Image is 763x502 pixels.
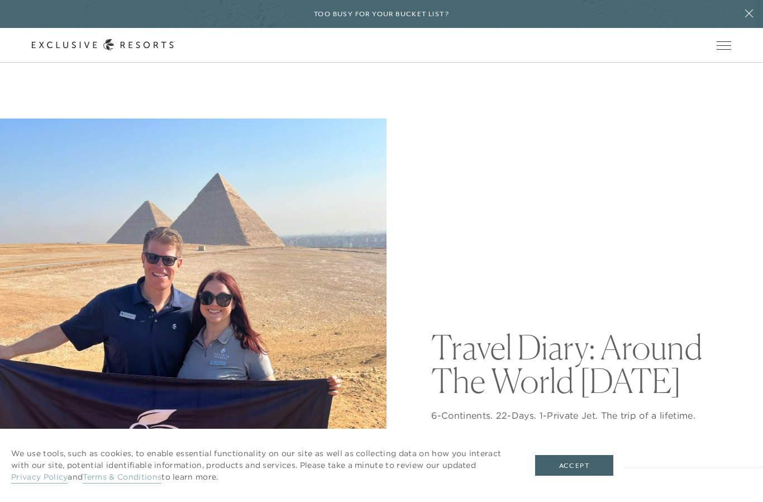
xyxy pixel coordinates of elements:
[11,448,513,483] p: We use tools, such as cookies, to enable essential functionality on our site as well as collectin...
[83,472,161,484] a: Terms & Conditions
[431,330,731,397] h1: Travel Diary: Around The World [DATE]
[314,9,449,20] h6: Too busy for your bucket list?
[11,472,68,484] a: Privacy Policy
[717,41,731,49] button: Open navigation
[535,455,613,476] button: Accept
[431,409,731,422] p: 6-Continents. 22-Days. 1-Private Jet. The trip of a lifetime.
